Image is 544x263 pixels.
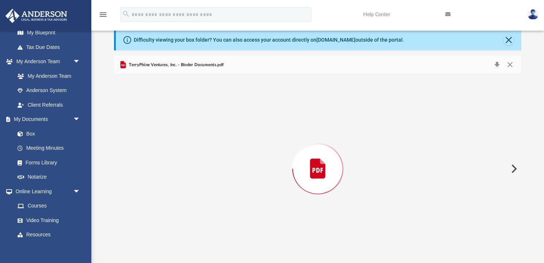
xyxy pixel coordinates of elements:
[316,37,355,43] a: [DOMAIN_NAME]
[10,26,88,40] a: My Blueprint
[10,213,84,228] a: Video Training
[10,228,88,242] a: Resources
[503,35,514,45] button: Close
[73,112,88,127] span: arrow_drop_down
[128,62,224,68] span: TerryPhine Ventures, Inc. - Binder Documents.pdf
[134,36,404,44] div: Difficulty viewing your box folder? You can also access your account directly on outside of the p...
[490,60,503,70] button: Download
[10,155,84,170] a: Forms Library
[10,170,88,184] a: Notarize
[10,199,88,213] a: Courses
[3,9,69,23] img: Anderson Advisors Platinum Portal
[73,54,88,69] span: arrow_drop_down
[122,10,130,18] i: search
[5,184,88,199] a: Online Learningarrow_drop_down
[5,54,88,69] a: My Anderson Teamarrow_drop_down
[10,40,91,54] a: Tax Due Dates
[10,69,84,83] a: My Anderson Team
[99,10,107,19] i: menu
[528,9,539,20] img: User Pic
[503,60,517,70] button: Close
[10,126,84,141] a: Box
[10,141,88,156] a: Meeting Minutes
[99,14,107,19] a: menu
[505,159,521,179] button: Next File
[73,184,88,199] span: arrow_drop_down
[10,83,88,98] a: Anderson System
[5,112,88,127] a: My Documentsarrow_drop_down
[10,98,88,112] a: Client Referrals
